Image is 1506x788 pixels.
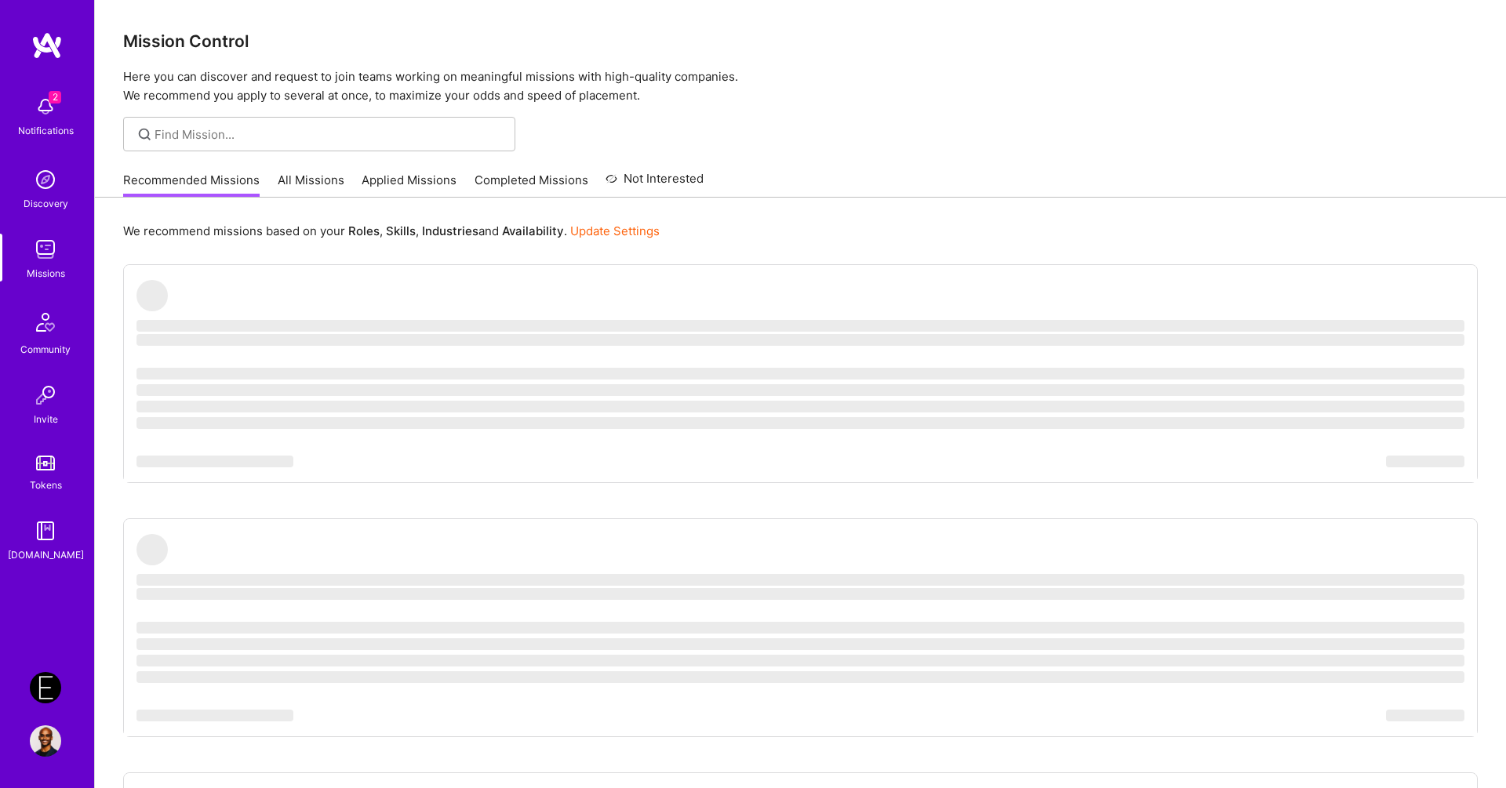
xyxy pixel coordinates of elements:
b: Roles [348,223,380,238]
p: We recommend missions based on your , , and . [123,223,660,239]
div: Missions [27,265,65,281]
a: Update Settings [570,223,660,238]
span: 2 [49,91,61,103]
a: Not Interested [606,169,704,198]
a: Recommended Missions [123,172,260,198]
div: Community [20,341,71,358]
div: Invite [34,411,58,427]
div: [DOMAIN_NAME] [8,547,84,563]
a: Endeavor: Olympic Engineering -3338OEG275 [26,672,65,703]
a: User Avatar [26,725,65,757]
a: All Missions [278,172,344,198]
img: Endeavor: Olympic Engineering -3338OEG275 [30,672,61,703]
img: logo [31,31,63,60]
img: teamwork [30,234,61,265]
img: User Avatar [30,725,61,757]
img: bell [30,91,61,122]
b: Availability [502,223,564,238]
a: Completed Missions [475,172,588,198]
div: Tokens [30,477,62,493]
b: Skills [386,223,416,238]
img: tokens [36,456,55,470]
div: Discovery [24,195,68,212]
h3: Mission Control [123,31,1478,51]
i: icon SearchGrey [136,125,154,143]
img: discovery [30,164,61,195]
img: Community [27,303,64,341]
a: Applied Missions [362,172,457,198]
img: Invite [30,379,61,411]
input: Find Mission... [155,126,504,143]
img: guide book [30,515,61,547]
b: Industries [422,223,478,238]
p: Here you can discover and request to join teams working on meaningful missions with high-quality ... [123,67,1478,105]
div: Notifications [18,122,74,139]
